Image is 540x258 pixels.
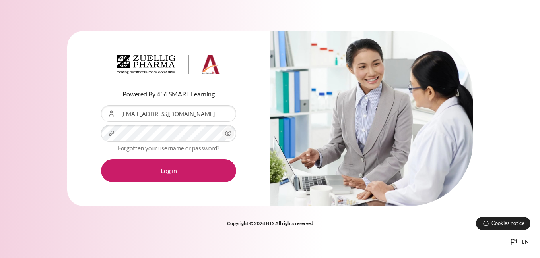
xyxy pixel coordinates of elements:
a: Forgotten your username or password? [118,144,219,152]
a: Architeck [117,55,220,78]
input: Username or Email Address [101,105,236,122]
span: Cookies notice [491,219,524,227]
button: Cookies notice [476,217,530,230]
strong: Copyright © 2024 BTS All rights reserved [227,220,313,226]
p: Powered By 456 SMART Learning [101,89,236,99]
button: Log in [101,159,236,182]
img: Architeck [117,55,220,75]
span: en [522,238,529,246]
button: Languages [506,234,532,250]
